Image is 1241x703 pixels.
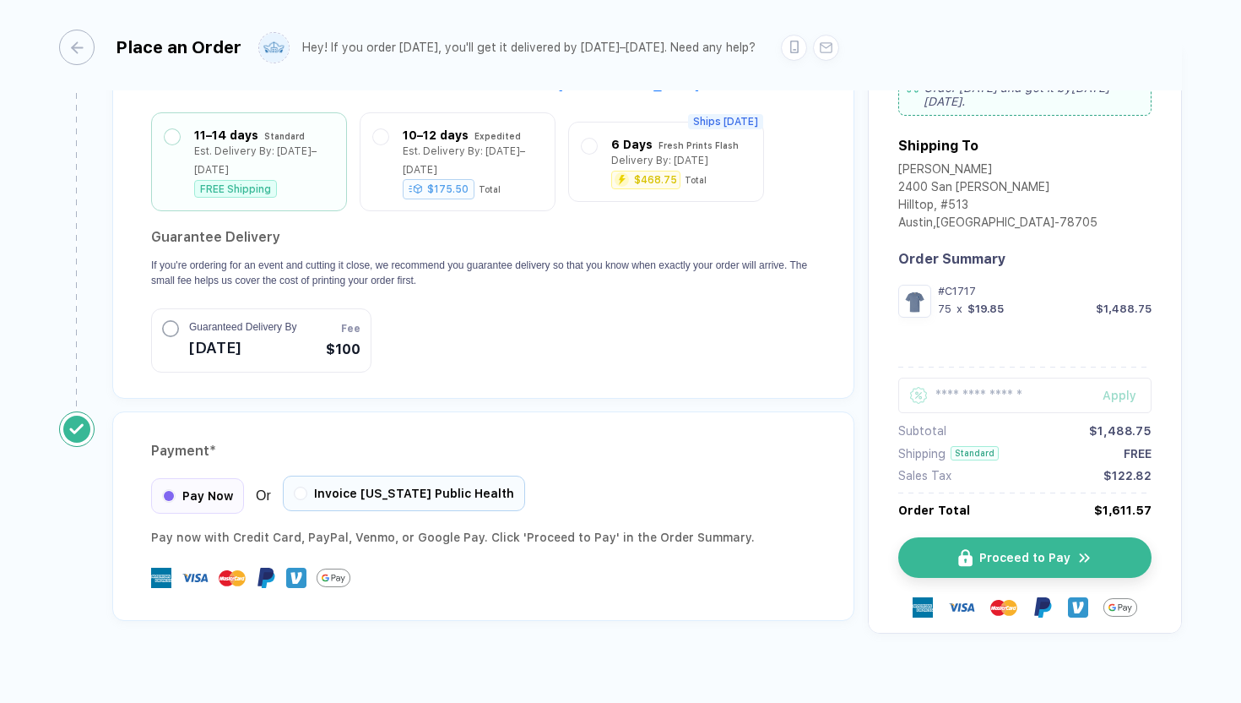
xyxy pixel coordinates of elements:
[582,135,751,188] div: 6 Days Fresh Prints FlashDelivery By: [DATE]$468.75Total
[317,561,350,595] img: GPay
[151,224,816,251] h2: Guarantee Delivery
[314,487,514,500] span: Invoice [US_STATE] Public Health
[1103,469,1152,482] div: $122.82
[1096,302,1152,315] div: $1,488.75
[898,138,978,154] div: Shipping To
[182,489,233,503] span: Pay Now
[182,564,209,591] img: visa
[1103,591,1137,624] img: GPay
[256,568,276,588] img: Paypal
[902,289,927,313] img: 1759851779634purzb_nt_front.png
[1077,550,1092,566] img: icon
[151,527,816,548] div: Pay now with Credit Card, PayPal , Venmo , or Google Pay. Click 'Proceed to Pay' in the Order Sum...
[898,215,1097,233] div: Austin , [GEOGRAPHIC_DATA] - 78705
[898,424,946,438] div: Subtotal
[898,504,970,517] div: Order Total
[194,180,277,198] div: FREE Shipping
[259,33,289,63] img: user profile
[898,74,1152,116] div: Order [DATE] and get it by [DATE]–[DATE] .
[658,136,739,155] div: Fresh Prints Flash
[688,114,763,129] span: Ships [DATE]
[948,594,975,621] img: visa
[913,597,933,618] img: express
[302,41,756,55] div: Hey! If you order [DATE], you'll get it delivered by [DATE]–[DATE]. Need any help?
[474,127,521,145] div: Expedited
[955,302,964,315] div: x
[341,321,360,336] span: Fee
[1032,597,1053,618] img: Paypal
[611,135,653,154] div: 6 Days
[189,335,296,362] span: [DATE]
[151,308,371,373] button: Guaranteed Delivery By[DATE]Fee$100
[403,126,469,144] div: 10–12 days
[194,142,333,179] div: Est. Delivery By: [DATE]–[DATE]
[898,469,951,482] div: Sales Tax
[898,537,1152,578] button: iconProceed to Payicon
[403,179,474,199] div: $175.50
[951,446,999,460] div: Standard
[1124,447,1152,460] div: FREE
[151,258,816,288] p: If you're ordering for an event and cutting it close, we recommend you guarantee delivery so that...
[189,319,296,335] span: Guaranteed Delivery By
[326,340,360,360] span: $100
[151,438,816,465] div: Payment
[967,302,1004,315] div: $19.85
[898,251,1152,267] div: Order Summary
[286,568,306,588] img: Venmo
[1081,378,1152,413] button: Apply
[151,478,525,514] div: Or
[634,175,677,185] div: $468.75
[1103,389,1152,402] div: Apply
[116,37,241,57] div: Place an Order
[194,126,258,144] div: 11–14 days
[898,447,946,460] div: Shipping
[611,151,708,170] div: Delivery By: [DATE]
[938,302,951,315] div: 75
[1068,597,1088,618] img: Venmo
[479,184,501,194] div: Total
[219,564,246,591] img: master-card
[898,162,1097,180] div: [PERSON_NAME]
[979,551,1070,564] span: Proceed to Pay
[990,594,1017,621] img: master-card
[1089,424,1152,438] div: $1,488.75
[165,126,333,198] div: 11–14 days StandardEst. Delivery By: [DATE]–[DATE]FREE Shipping
[898,198,1097,215] div: Hilltop, #513
[264,127,305,145] div: Standard
[151,568,171,588] img: express
[1094,504,1152,517] div: $1,611.57
[958,549,973,567] img: icon
[898,180,1097,198] div: 2400 San [PERSON_NAME]
[151,478,244,514] div: Pay Now
[283,476,525,511] div: Invoice [US_STATE] Public Health
[938,285,1152,297] div: #C1717
[373,126,542,198] div: 10–12 days ExpeditedEst. Delivery By: [DATE]–[DATE]$175.50Total
[403,142,542,179] div: Est. Delivery By: [DATE]–[DATE]
[685,175,707,185] div: Total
